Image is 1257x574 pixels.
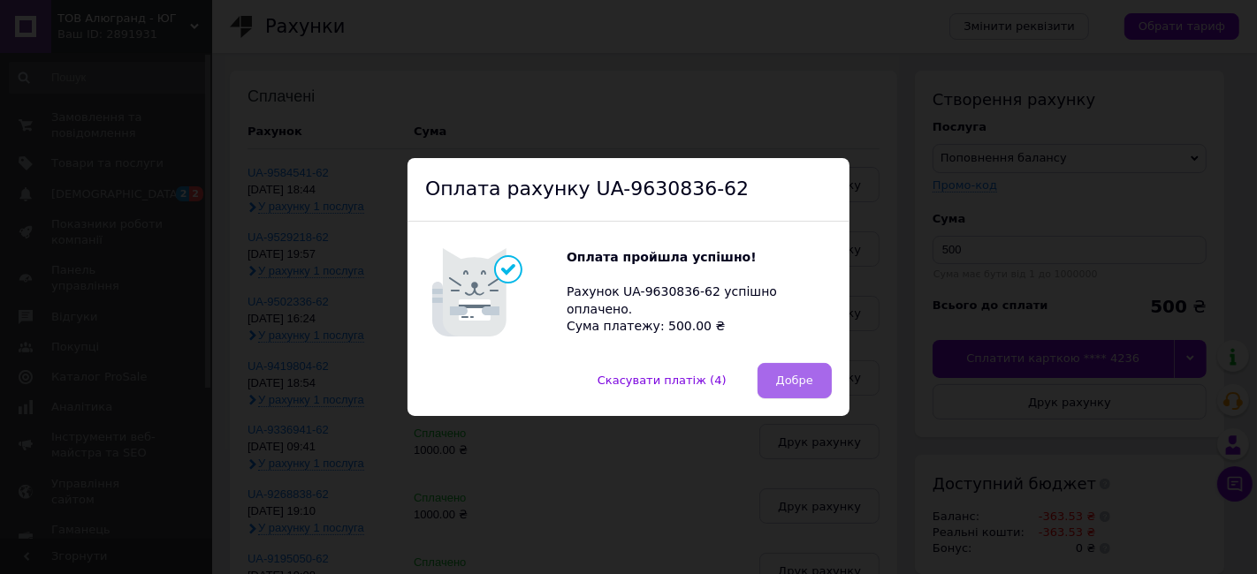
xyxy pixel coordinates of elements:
div: Оплата рахунку UA-9630836-62 [408,158,849,222]
span: Добре [776,374,813,387]
img: Котик говорить Оплата пройшла успішно! [425,239,567,345]
span: Скасувати платіж (4) [598,374,727,387]
b: Оплата пройшла успішно! [567,250,757,264]
div: Рахунок UA-9630836-62 успішно оплачено. Сума платежу: 500.00 ₴ [567,249,832,336]
button: Скасувати платіж (4) [579,363,745,398]
button: Добре [758,363,832,398]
